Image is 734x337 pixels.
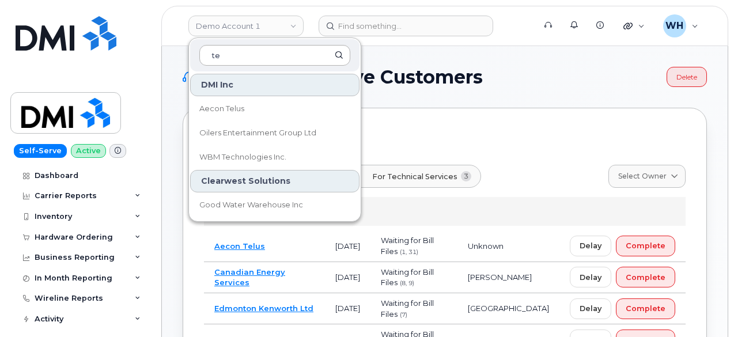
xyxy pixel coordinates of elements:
[190,146,360,169] a: WBM Technologies Inc.
[626,272,665,283] span: Complete
[214,304,313,313] a: Edmonton Kenworth Ltd
[199,152,286,163] span: WBM Technologies Inc.
[570,267,611,287] button: Delay
[190,122,360,145] a: Oilers Entertainment Group Ltd
[626,240,665,251] span: Complete
[199,199,303,211] span: Good Water Warehouse Inc
[616,298,675,319] button: Complete
[618,171,667,181] span: Select Owner
[190,74,360,96] div: DMI Inc
[468,241,504,251] span: Unknown
[199,45,350,66] input: Search
[325,230,370,262] td: [DATE]
[325,262,370,293] td: [DATE]
[580,303,601,314] span: Delay
[468,272,532,282] span: [PERSON_NAME]
[199,127,316,139] span: Oilers Entertainment Group Ltd
[570,236,611,256] button: Delay
[468,304,549,313] span: [GEOGRAPHIC_DATA]
[626,303,665,314] span: Complete
[580,272,601,283] span: Delay
[372,171,457,182] span: For Technical Services
[400,311,407,319] span: (7)
[214,267,285,287] a: Canadian Energy Services
[608,165,686,188] a: Select Owner
[616,236,675,256] button: Complete
[400,248,418,256] span: (1, 31)
[381,298,434,319] span: Waiting for Bill Files
[190,97,360,120] a: Aecon Telus
[667,67,707,87] a: Delete
[381,267,434,287] span: Waiting for Bill Files
[325,293,370,324] td: [DATE]
[580,240,601,251] span: Delay
[570,298,611,319] button: Delay
[461,171,472,181] span: 3
[616,267,675,287] button: Complete
[190,194,360,217] a: Good Water Warehouse Inc
[381,236,434,256] span: Waiting for Bill Files
[204,197,686,226] div: DMI Inc
[199,103,244,115] span: Aecon Telus
[214,241,265,251] a: Aecon Telus
[190,170,360,192] div: Clearwest Solutions
[400,279,414,287] span: (8, 9)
